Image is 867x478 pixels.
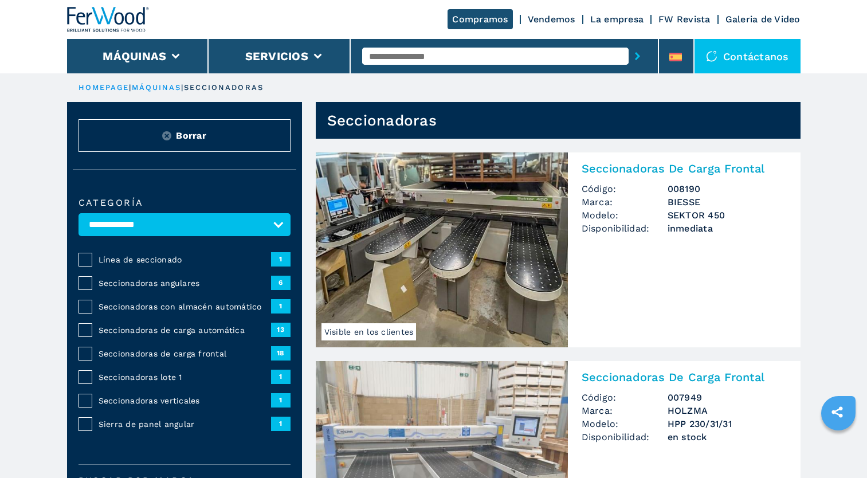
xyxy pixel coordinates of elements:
[668,195,787,209] h3: BIESSE
[99,418,271,430] span: Sierra de panel angular
[129,83,131,92] span: |
[271,276,291,289] span: 6
[668,391,787,404] h3: 007949
[582,209,668,222] span: Modelo:
[162,131,171,140] img: Reset
[582,430,668,444] span: Disponibilidad:
[668,430,787,444] span: en stock
[668,417,787,430] h3: HPP 230/31/31
[316,152,568,347] img: Seccionadoras De Carga Frontal BIESSE SEKTOR 450
[706,50,717,62] img: Contáctanos
[245,49,308,63] button: Servicios
[271,299,291,313] span: 1
[668,404,787,417] h3: HOLZMA
[582,391,668,404] span: Código:
[103,49,166,63] button: Máquinas
[176,129,206,142] span: Borrar
[327,111,437,130] h1: Seccionadoras
[184,83,264,93] p: seccionadoras
[668,222,787,235] span: inmediata
[79,83,130,92] a: HOMEPAGE
[582,182,668,195] span: Código:
[668,209,787,222] h3: SEKTOR 450
[99,301,271,312] span: Seccionadoras con almacén automático
[582,404,668,417] span: Marca:
[448,9,512,29] a: Compramos
[271,393,291,407] span: 1
[582,222,668,235] span: Disponibilidad:
[668,182,787,195] h3: 008190
[271,252,291,266] span: 1
[582,162,787,175] h2: Seccionadoras De Carga Frontal
[629,43,646,69] button: submit-button
[271,346,291,360] span: 18
[321,323,417,340] span: Visible en los clientes
[99,324,271,336] span: Seccionadoras de carga automática
[582,370,787,384] h2: Seccionadoras De Carga Frontal
[132,83,182,92] a: máquinas
[271,323,291,336] span: 13
[271,370,291,383] span: 1
[725,14,801,25] a: Galeria de Video
[695,39,801,73] div: Contáctanos
[181,83,183,92] span: |
[99,254,271,265] span: Línea de seccionado
[582,417,668,430] span: Modelo:
[316,152,801,347] a: Seccionadoras De Carga Frontal BIESSE SEKTOR 450Visible en los clientesSeccionadoras De Carga Fro...
[79,198,291,207] label: categoría
[67,7,150,32] img: Ferwood
[79,119,291,152] button: ResetBorrar
[99,348,271,359] span: Seccionadoras de carga frontal
[528,14,575,25] a: Vendemos
[658,14,711,25] a: FW Revista
[582,195,668,209] span: Marca:
[271,417,291,430] span: 1
[99,277,271,289] span: Seccionadoras angulares
[99,371,271,383] span: Seccionadoras lote 1
[99,395,271,406] span: Seccionadoras verticales
[590,14,644,25] a: La empresa
[823,398,852,426] a: sharethis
